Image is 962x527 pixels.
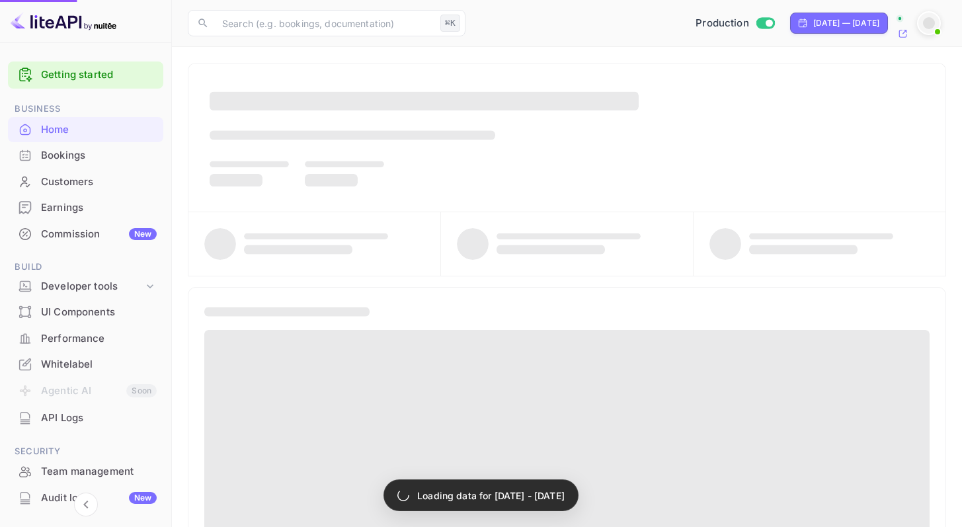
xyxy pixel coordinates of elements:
div: [DATE] — [DATE] [813,17,879,29]
div: Commission [41,227,157,242]
div: Whitelabel [8,352,163,378]
a: Earnings [8,195,163,220]
button: Collapse navigation [74,493,98,516]
input: Search (e.g. bookings, documentation) [214,10,435,36]
a: Team management [8,459,163,483]
a: CommissionNew [8,222,163,246]
div: Whitelabel [41,357,157,372]
a: API Logs [8,405,163,430]
a: Bookings [8,143,163,167]
div: Getting started [8,61,163,89]
div: Bookings [41,148,157,163]
a: Audit logsNew [8,485,163,510]
div: API Logs [41,411,157,426]
span: Production [696,16,749,31]
img: LiteAPI logo [11,11,116,32]
div: Earnings [41,200,157,216]
div: Team management [41,464,157,479]
div: Performance [8,326,163,352]
div: API Logs [8,405,163,431]
a: Whitelabel [8,352,163,376]
div: New [129,492,157,504]
p: Loading data for [DATE] - [DATE] [417,489,565,503]
div: Home [8,117,163,143]
div: Earnings [8,195,163,221]
div: Performance [41,331,157,346]
div: Home [41,122,157,138]
div: Bookings [8,143,163,169]
div: UI Components [8,300,163,325]
div: Switch to Sandbox mode [690,16,780,31]
span: Build [8,260,163,274]
a: Getting started [41,67,157,83]
div: Audit logs [41,491,157,506]
a: UI Components [8,300,163,324]
div: New [129,228,157,240]
div: Audit logsNew [8,485,163,511]
div: ⌘K [440,15,460,32]
div: Team management [8,459,163,485]
span: Security [8,444,163,459]
div: Developer tools [41,279,143,294]
div: CommissionNew [8,222,163,247]
div: Customers [8,169,163,195]
div: Developer tools [8,275,163,298]
div: UI Components [41,305,157,320]
span: Business [8,102,163,116]
a: Customers [8,169,163,194]
div: Customers [41,175,157,190]
a: Home [8,117,163,142]
a: Performance [8,326,163,350]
